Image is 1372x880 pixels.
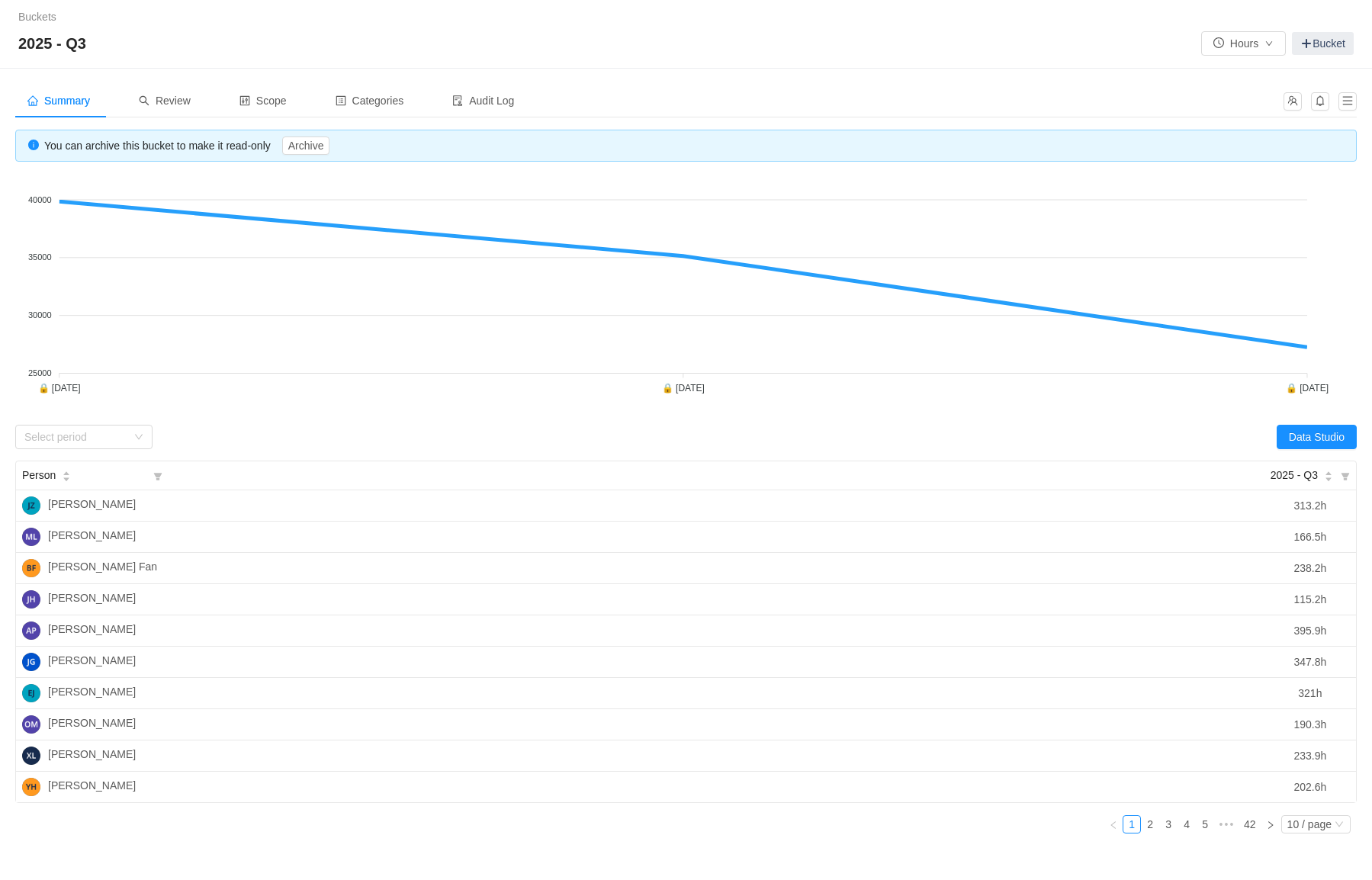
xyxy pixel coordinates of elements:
tspan: 35000 [28,252,52,262]
td: 238.2h [169,553,1356,584]
span: Audit Log [452,95,514,107]
tspan: 🔒 [DATE] [38,382,81,393]
li: Previous Page [1104,815,1123,833]
div: Sort [62,469,71,480]
i: icon: home [27,95,38,106]
span: ••• [1214,815,1239,833]
img: OM [22,715,40,734]
span: [PERSON_NAME] Fan [48,559,157,577]
i: icon: audit [452,95,463,106]
i: icon: caret-down [63,475,71,480]
li: 4 [1178,815,1196,833]
i: icon: caret-up [63,470,71,474]
td: 115.2h [169,584,1356,615]
li: 3 [1159,815,1178,833]
li: 42 [1239,815,1261,833]
span: Review [139,95,191,107]
td: 238.2h [1264,553,1356,584]
img: JZ [22,496,40,515]
td: 395.9h [1264,615,1356,647]
img: AP [22,621,40,640]
div: Sort [1324,469,1333,480]
i: icon: info-circle [28,140,39,150]
img: JG [22,653,40,671]
img: YH [22,778,40,796]
i: icon: right [1266,821,1275,830]
img: XL [22,747,40,765]
span: [PERSON_NAME] [48,778,136,796]
i: icon: down [134,432,143,443]
a: Buckets [18,11,56,23]
button: icon: menu [1338,92,1357,111]
span: [PERSON_NAME] [48,653,136,671]
li: Next Page [1261,815,1280,833]
a: Bucket [1292,32,1354,55]
li: 1 [1123,815,1141,833]
a: 4 [1178,816,1195,833]
img: BF [22,559,40,577]
td: 115.2h [1264,584,1356,615]
button: Data Studio [1277,425,1357,449]
a: 1 [1123,816,1140,833]
tspan: 30000 [28,310,52,320]
div: 10 / page [1287,816,1332,833]
li: Next 5 Pages [1214,815,1239,833]
td: 166.5h [169,522,1356,553]
td: 395.9h [169,615,1356,647]
tspan: 25000 [28,368,52,377]
span: [PERSON_NAME] [48,496,136,515]
li: 5 [1196,815,1214,833]
i: icon: control [239,95,250,106]
a: 2 [1142,816,1158,833]
td: 233.9h [1264,740,1356,772]
span: [PERSON_NAME] [48,747,136,765]
img: ML [22,528,40,546]
td: 347.8h [1264,647,1356,678]
span: 2025 - Q3 [1271,467,1318,483]
td: 347.8h [169,647,1356,678]
span: Categories [336,95,404,107]
span: Scope [239,95,287,107]
img: JH [22,590,40,609]
i: icon: caret-down [1325,475,1333,480]
span: Summary [27,95,90,107]
span: [PERSON_NAME] [48,621,136,640]
td: 190.3h [1264,709,1356,740]
i: icon: down [1335,820,1344,830]
td: 202.6h [1264,772,1356,802]
div: Select period [24,429,127,445]
td: 321h [1264,678,1356,709]
button: Archive [282,136,330,155]
td: 233.9h [169,740,1356,772]
tspan: 40000 [28,195,52,204]
td: 190.3h [169,709,1356,740]
td: 313.2h [1264,490,1356,522]
td: 313.2h [169,490,1356,522]
span: [PERSON_NAME] [48,715,136,734]
span: 2025 - Q3 [18,31,95,56]
a: 5 [1197,816,1213,833]
button: icon: bell [1311,92,1329,111]
span: [PERSON_NAME] [48,590,136,609]
span: [PERSON_NAME] [48,684,136,702]
td: 321h [169,678,1356,709]
tspan: 🔒 [DATE] [662,382,705,393]
td: 166.5h [1264,522,1356,553]
td: 202.6h [169,772,1356,802]
span: Person [22,467,56,483]
a: 3 [1160,816,1177,833]
span: [PERSON_NAME] [48,528,136,546]
span: You can archive this bucket to make it read-only [44,140,329,152]
i: icon: profile [336,95,346,106]
i: icon: left [1109,821,1118,830]
img: EJ [22,684,40,702]
i: icon: filter [1335,461,1356,490]
i: icon: caret-up [1325,470,1333,474]
li: 2 [1141,815,1159,833]
tspan: 🔒 [DATE] [1286,382,1329,393]
a: 42 [1239,816,1261,833]
button: icon: team [1284,92,1302,111]
button: icon: clock-circleHoursicon: down [1201,31,1286,56]
i: icon: filter [147,461,169,490]
i: icon: search [139,95,149,106]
